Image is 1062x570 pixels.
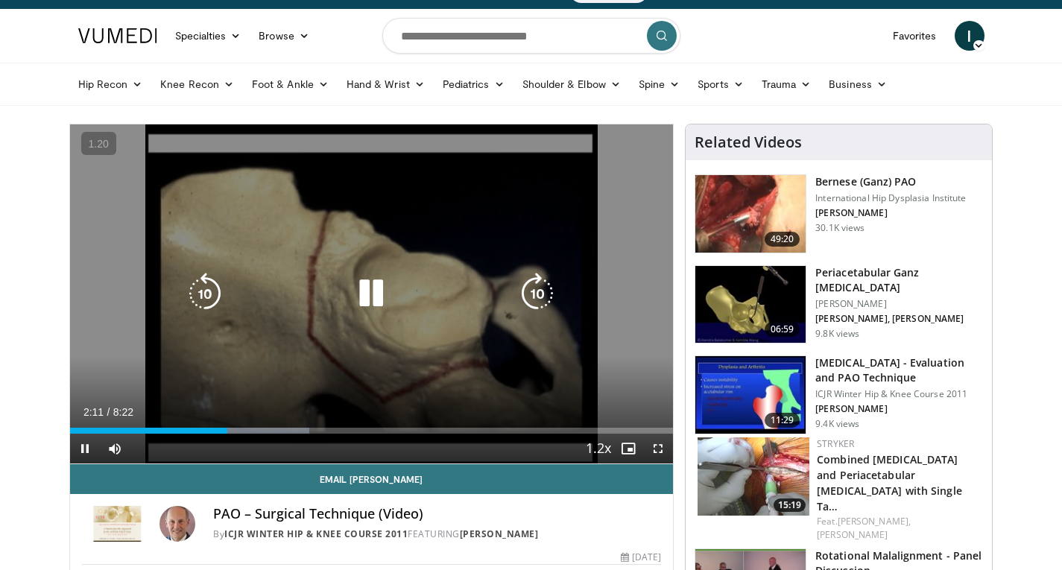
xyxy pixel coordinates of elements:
[82,506,154,542] img: ICJR Winter Hip & Knee Course 2011
[695,133,802,151] h4: Related Videos
[765,322,800,337] span: 06:59
[815,388,983,400] p: ICJR Winter Hip & Knee Course 2011
[78,28,157,43] img: VuMedi Logo
[224,528,408,540] a: ICJR Winter Hip & Knee Course 2011
[817,452,962,513] a: Combined [MEDICAL_DATA] and Periacetabular [MEDICAL_DATA] with Single Ta…
[70,428,674,434] div: Progress Bar
[817,528,888,541] a: [PERSON_NAME]
[815,328,859,340] p: 9.8K views
[689,69,753,99] a: Sports
[765,413,800,428] span: 11:29
[70,124,674,464] video-js: Video Player
[815,265,983,295] h3: Periacetabular Ganz [MEDICAL_DATA]
[695,356,806,434] img: 297930_0000_1.png.150x105_q85_crop-smart_upscale.jpg
[243,69,338,99] a: Foot & Ankle
[753,69,821,99] a: Trauma
[100,434,130,463] button: Mute
[774,498,806,512] span: 15:19
[70,434,100,463] button: Pause
[159,506,195,542] img: Avatar
[815,403,983,415] p: [PERSON_NAME]
[820,69,896,99] a: Business
[884,21,946,51] a: Favorites
[166,21,250,51] a: Specialties
[695,266,806,343] img: db605aaa-8f3e-4b74-9e59-83a35179dada.150x105_q85_crop-smart_upscale.jpg
[838,515,911,528] a: [PERSON_NAME],
[695,265,983,344] a: 06:59 Periacetabular Ganz [MEDICAL_DATA] [PERSON_NAME] [PERSON_NAME], [PERSON_NAME] 9.8K views
[695,355,983,434] a: 11:29 [MEDICAL_DATA] - Evaluation and PAO Technique ICJR Winter Hip & Knee Course 2011 [PERSON_NA...
[213,528,661,541] div: By FEATURING
[151,69,243,99] a: Knee Recon
[113,406,133,418] span: 8:22
[460,528,539,540] a: [PERSON_NAME]
[815,355,983,385] h3: [MEDICAL_DATA] - Evaluation and PAO Technique
[817,515,980,542] div: Feat.
[513,69,630,99] a: Shoulder & Elbow
[815,174,966,189] h3: Bernese (Ganz) PAO
[621,551,661,564] div: [DATE]
[955,21,984,51] a: I
[107,406,110,418] span: /
[83,406,104,418] span: 2:11
[69,69,152,99] a: Hip Recon
[815,207,966,219] p: [PERSON_NAME]
[613,434,643,463] button: Enable picture-in-picture mode
[815,222,865,234] p: 30.1K views
[213,506,661,522] h4: PAO – Surgical Technique (Video)
[250,21,318,51] a: Browse
[817,437,854,450] a: Stryker
[765,232,800,247] span: 49:20
[815,313,983,325] p: [PERSON_NAME], [PERSON_NAME]
[630,69,689,99] a: Spine
[434,69,513,99] a: Pediatrics
[584,434,613,463] button: Playback Rate
[382,18,680,54] input: Search topics, interventions
[70,464,674,494] a: Email [PERSON_NAME]
[815,298,983,310] p: [PERSON_NAME]
[815,418,859,430] p: 9.4K views
[698,437,809,516] img: 57874994-f324-4126-a1d1-641caa1ad672.150x105_q85_crop-smart_upscale.jpg
[695,174,983,253] a: 49:20 Bernese (Ganz) PAO International Hip Dysplasia Institute [PERSON_NAME] 30.1K views
[643,434,673,463] button: Fullscreen
[698,437,809,516] a: 15:19
[338,69,434,99] a: Hand & Wrist
[695,175,806,253] img: Clohisy_PAO_1.png.150x105_q85_crop-smart_upscale.jpg
[815,192,966,204] p: International Hip Dysplasia Institute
